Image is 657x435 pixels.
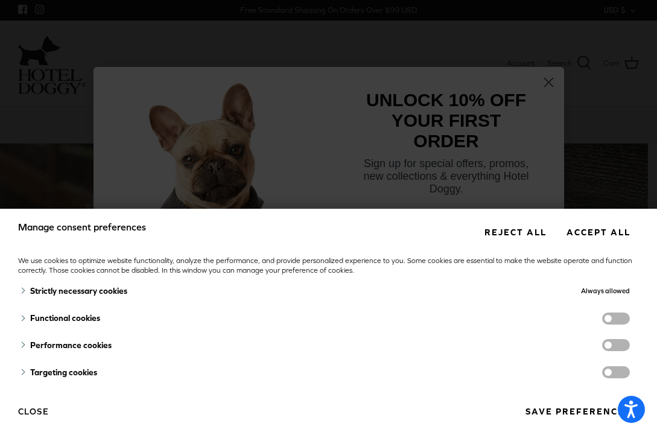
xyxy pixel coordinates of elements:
div: Strictly necessary cookies [18,278,446,305]
span: Always allowed [581,287,630,294]
div: Always allowed [446,278,630,305]
span: Manage consent preferences [18,221,146,232]
div: Targeting cookies [18,359,446,386]
label: performance cookies [602,339,630,351]
div: Performance cookies [18,332,446,359]
label: targeting cookies [602,366,630,378]
button: Accept all [557,221,639,243]
div: We use cookies to optimize website functionality, analyze the performance, and provide personaliz... [18,256,639,276]
button: Reject all [475,221,555,243]
button: Close [18,401,49,422]
button: Save preferences [516,401,639,423]
label: functionality cookies [602,313,630,325]
div: Functional cookies [18,305,446,332]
